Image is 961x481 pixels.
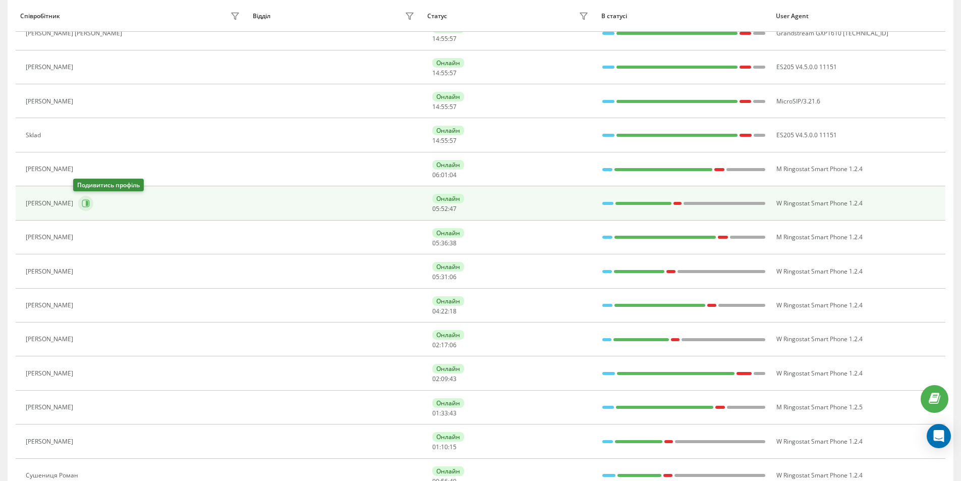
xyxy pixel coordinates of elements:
span: 55 [441,34,448,43]
div: User Agent [776,13,941,20]
div: Онлайн [432,92,464,101]
span: 52 [441,204,448,213]
div: : : [432,308,457,315]
span: ES205 V4.5.0.0 11151 [776,63,837,71]
div: : : [432,240,457,247]
span: 06 [449,341,457,349]
span: 22 [441,307,448,315]
div: Open Intercom Messenger [927,424,951,448]
span: MicroSIP/3.21.6 [776,97,820,105]
span: ES205 V4.5.0.0 11151 [776,131,837,139]
span: W Ringostat Smart Phone 1.2.4 [776,437,863,446]
div: Онлайн [432,160,464,170]
span: 09 [441,375,448,383]
span: 57 [449,69,457,77]
span: 04 [449,171,457,179]
div: [PERSON_NAME] [26,200,76,207]
span: W Ringostat Smart Phone 1.2.4 [776,471,863,479]
span: 18 [449,307,457,315]
span: 06 [449,273,457,281]
span: 02 [432,375,439,383]
div: [PERSON_NAME] [26,302,76,309]
span: 14 [432,136,439,145]
div: : : [432,103,457,111]
span: 04 [432,307,439,315]
span: 43 [449,375,457,383]
div: : : [432,172,457,179]
div: Онлайн [432,58,464,68]
div: Онлайн [432,364,464,373]
span: 31 [441,273,448,281]
span: 01 [441,171,448,179]
div: : : [432,376,457,383]
span: M Ringostat Smart Phone 1.2.4 [776,233,863,241]
div: : : [432,137,457,144]
span: 06 [432,171,439,179]
span: W Ringostat Smart Phone 1.2.4 [776,301,863,309]
div: : : [432,444,457,451]
div: Статус [427,13,447,20]
div: Онлайн [432,330,464,340]
span: 55 [441,136,448,145]
div: : : [432,410,457,417]
span: 17 [441,341,448,349]
div: Сушениця Роман [26,472,81,479]
div: [PERSON_NAME] [26,336,76,343]
span: 33 [441,409,448,417]
div: : : [432,274,457,281]
div: Онлайн [432,432,464,442]
span: 57 [449,102,457,111]
span: 05 [432,239,439,247]
div: Онлайн [432,296,464,306]
div: [PERSON_NAME] [PERSON_NAME] [26,30,125,37]
span: W Ringostat Smart Phone 1.2.4 [776,267,863,276]
div: : : [432,70,457,77]
span: 57 [449,34,457,43]
div: Подивитись профіль [73,179,144,191]
span: 47 [449,204,457,213]
div: Співробітник [20,13,60,20]
div: Онлайн [432,398,464,408]
div: : : [432,205,457,212]
span: 14 [432,34,439,43]
span: 38 [449,239,457,247]
span: 05 [432,204,439,213]
span: 10 [441,443,448,451]
div: Онлайн [432,466,464,476]
div: Онлайн [432,126,464,135]
span: M Ringostat Smart Phone 1.2.4 [776,165,863,173]
div: [PERSON_NAME] [26,234,76,241]
span: 43 [449,409,457,417]
div: [PERSON_NAME] [26,404,76,411]
span: 05 [432,273,439,281]
span: 02 [432,341,439,349]
span: M Ringostat Smart Phone 1.2.5 [776,403,863,411]
span: 14 [432,69,439,77]
div: [PERSON_NAME] [26,166,76,173]
span: 01 [432,443,439,451]
div: [PERSON_NAME] [26,64,76,71]
span: 36 [441,239,448,247]
div: Онлайн [432,228,464,238]
span: 57 [449,136,457,145]
div: : : [432,342,457,349]
span: 14 [432,102,439,111]
div: [PERSON_NAME] [26,98,76,105]
div: Sklad [26,132,43,139]
span: 55 [441,102,448,111]
span: W Ringostat Smart Phone 1.2.4 [776,369,863,378]
div: [PERSON_NAME] [26,438,76,445]
span: 15 [449,443,457,451]
span: 01 [432,409,439,417]
div: [PERSON_NAME] [26,370,76,377]
div: : : [432,35,457,42]
span: W Ringostat Smart Phone 1.2.4 [776,199,863,207]
div: Онлайн [432,262,464,272]
div: Онлайн [432,194,464,203]
div: В статусі [601,13,766,20]
div: [PERSON_NAME] [26,268,76,275]
span: W Ringostat Smart Phone 1.2.4 [776,335,863,343]
div: Відділ [253,13,270,20]
span: 55 [441,69,448,77]
span: Grandstream GXP1610 [TECHNICAL_ID] [776,29,888,37]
